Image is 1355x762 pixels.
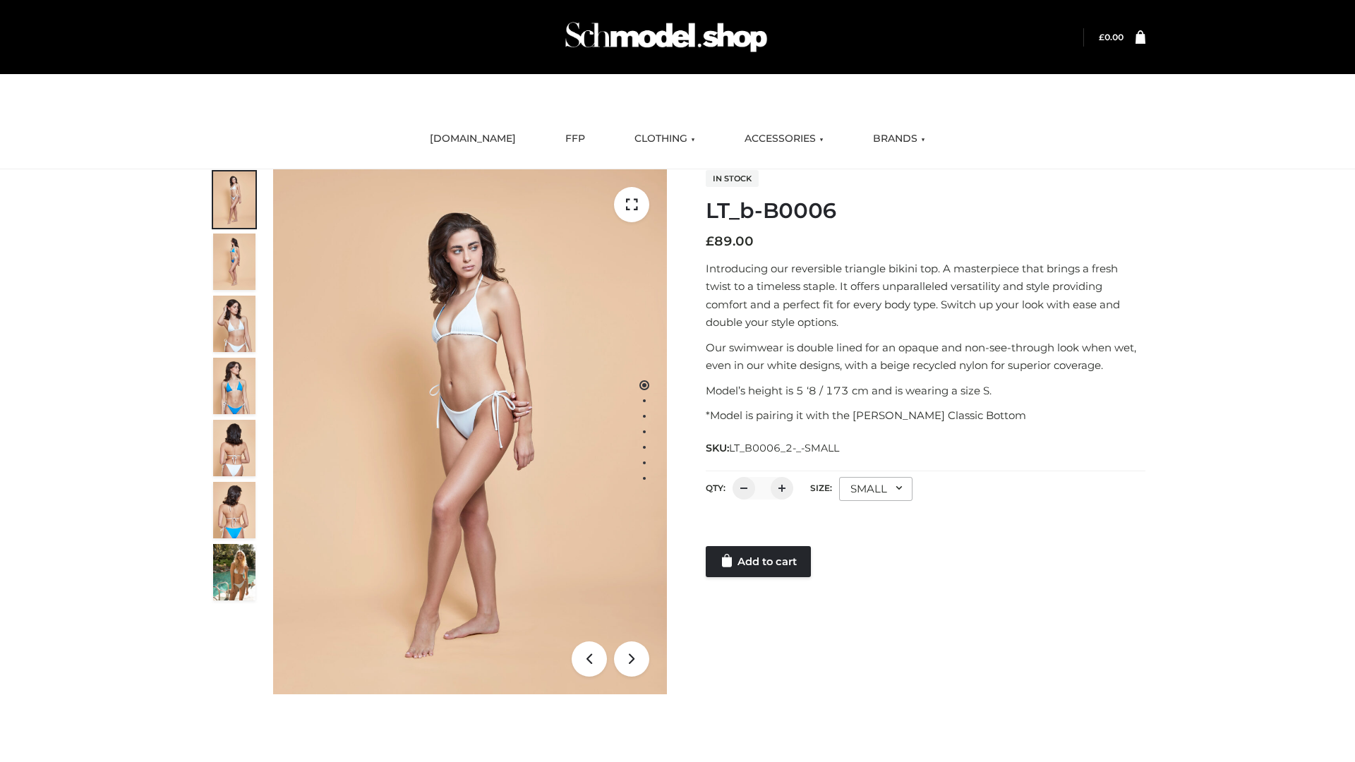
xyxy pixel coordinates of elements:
[706,440,841,456] span: SKU:
[213,358,255,414] img: ArielClassicBikiniTop_CloudNine_AzureSky_OW114ECO_4-scaled.jpg
[706,170,759,187] span: In stock
[706,546,811,577] a: Add to cart
[555,123,596,155] a: FFP
[1099,32,1124,42] bdi: 0.00
[1099,32,1124,42] a: £0.00
[624,123,706,155] a: CLOTHING
[734,123,834,155] a: ACCESSORIES
[1099,32,1104,42] span: £
[213,171,255,228] img: ArielClassicBikiniTop_CloudNine_AzureSky_OW114ECO_1-scaled.jpg
[729,442,839,454] span: LT_B0006_2-_-SMALL
[213,296,255,352] img: ArielClassicBikiniTop_CloudNine_AzureSky_OW114ECO_3-scaled.jpg
[810,483,832,493] label: Size:
[560,9,772,65] img: Schmodel Admin 964
[706,406,1145,425] p: *Model is pairing it with the [PERSON_NAME] Classic Bottom
[706,339,1145,375] p: Our swimwear is double lined for an opaque and non-see-through look when wet, even in our white d...
[706,198,1145,224] h1: LT_b-B0006
[273,169,667,694] img: ArielClassicBikiniTop_CloudNine_AzureSky_OW114ECO_1
[706,260,1145,332] p: Introducing our reversible triangle bikini top. A masterpiece that brings a fresh twist to a time...
[839,477,913,501] div: SMALL
[862,123,936,155] a: BRANDS
[706,234,754,249] bdi: 89.00
[213,234,255,290] img: ArielClassicBikiniTop_CloudNine_AzureSky_OW114ECO_2-scaled.jpg
[213,420,255,476] img: ArielClassicBikiniTop_CloudNine_AzureSky_OW114ECO_7-scaled.jpg
[706,382,1145,400] p: Model’s height is 5 ‘8 / 173 cm and is wearing a size S.
[706,483,725,493] label: QTY:
[213,544,255,600] img: Arieltop_CloudNine_AzureSky2.jpg
[213,482,255,538] img: ArielClassicBikiniTop_CloudNine_AzureSky_OW114ECO_8-scaled.jpg
[706,234,714,249] span: £
[419,123,526,155] a: [DOMAIN_NAME]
